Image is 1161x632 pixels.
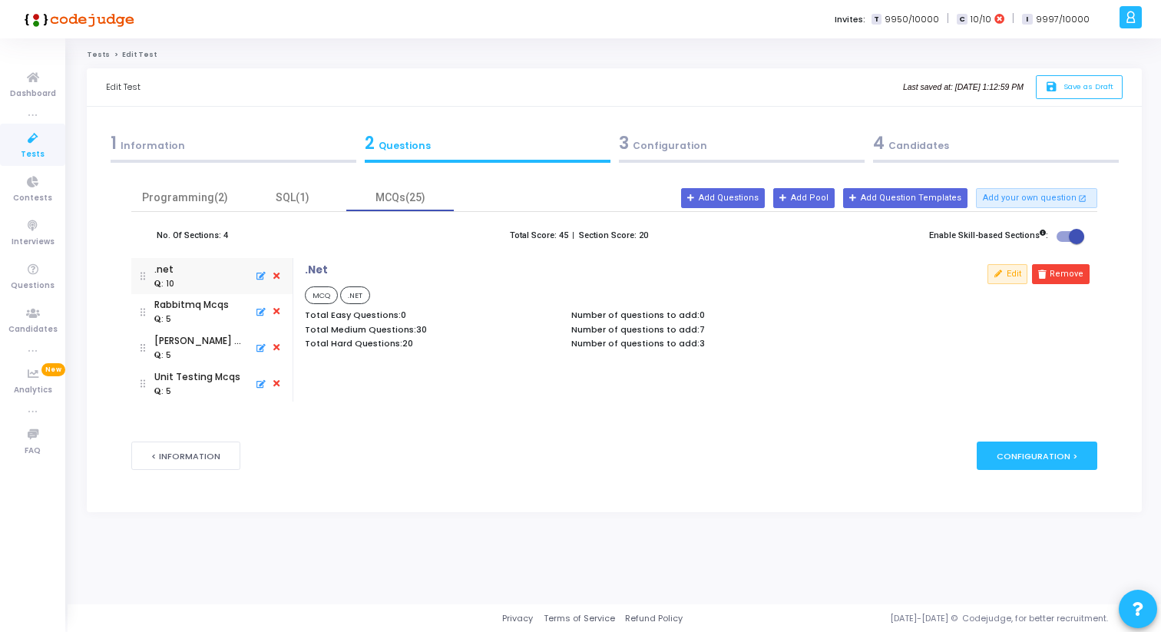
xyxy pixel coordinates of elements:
[700,309,705,321] span: 0
[141,330,146,366] img: drag icon
[681,188,765,208] button: Add Questions
[977,442,1097,470] div: Configuration >
[87,50,1142,60] nav: breadcrumb
[141,294,146,330] img: drag icon
[154,350,171,362] div: : 5
[571,325,822,335] p: Number of questions to add:
[365,131,610,156] div: Questions
[305,286,338,303] span: MCQ
[1045,81,1061,94] i: save
[141,366,146,402] img: drag icon
[154,370,240,384] div: Unit Testing Mcqs
[872,14,881,25] span: T
[154,314,171,326] div: : 5
[87,50,110,59] a: Tests
[12,236,55,249] span: Interviews
[365,131,375,155] span: 2
[579,230,648,243] label: Section Score: 20
[700,337,705,349] span: 3
[41,363,65,376] span: New
[947,11,949,27] span: |
[1012,11,1014,27] span: |
[248,190,337,206] div: SQL(1)
[510,230,568,243] label: Total Score: 45
[154,279,174,290] div: : 10
[835,13,865,26] label: Invites:
[416,323,427,336] span: 30
[619,131,865,156] div: Configuration
[929,230,1048,243] label: Enable Skill-based Sections :
[1078,193,1087,203] mat-icon: open_in_new
[122,50,157,59] span: Edit Test
[683,612,1142,625] div: [DATE]-[DATE] © Codejudge, for better recruitment.
[873,131,885,155] span: 4
[619,131,629,155] span: 3
[614,126,868,167] a: 3Configuration
[885,13,939,26] span: 9950/10000
[571,339,822,349] p: Number of questions to add:
[154,263,183,276] div: .net
[157,230,228,243] label: No. Of Sections: 4
[971,13,991,26] span: 10/10
[700,323,705,336] span: 7
[957,14,967,25] span: C
[773,188,835,208] button: Add Pool
[340,286,370,303] span: .NET
[13,192,52,205] span: Contests
[305,310,556,320] p: Total Easy Questions:
[19,4,134,35] img: logo
[141,258,146,294] img: drag icon
[305,325,556,335] p: Total Medium Questions:
[868,126,1123,167] a: 4Candidates
[843,188,968,208] button: Add Question Templates
[360,126,614,167] a: 2Questions
[1063,81,1113,91] span: Save as Draft
[502,612,533,625] a: Privacy
[987,264,1027,284] button: Edit
[1036,13,1090,26] span: 9997/10000
[141,190,230,206] div: Programming(2)
[154,334,248,348] div: [PERSON_NAME] Mcqs
[402,337,413,349] span: 20
[10,88,56,101] span: Dashboard
[1022,14,1032,25] span: I
[544,612,615,625] a: Terms of Service
[1036,75,1123,99] button: saveSave as Draft
[976,188,1097,208] button: Add your own question
[25,445,41,458] span: FAQ
[11,280,55,293] span: Questions
[106,126,360,167] a: 1Information
[106,68,141,106] div: Edit Test
[903,83,1024,91] i: Last saved at: [DATE] 1:12:59 PM
[401,309,406,321] span: 0
[111,131,356,156] div: Information
[14,384,52,397] span: Analytics
[131,442,240,470] button: < Information
[305,264,328,276] p: .Net
[154,386,171,398] div: : 5
[571,310,822,320] p: Number of questions to add:
[305,339,556,349] p: Total Hard Questions:
[873,131,1119,156] div: Candidates
[356,190,445,206] div: MCQs(25)
[1032,264,1090,284] button: Remove
[154,298,229,312] div: Rabbitmq Mcqs
[8,323,58,336] span: Candidates
[572,230,574,240] b: |
[21,148,45,161] span: Tests
[625,612,683,625] a: Refund Policy
[111,131,117,155] span: 1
